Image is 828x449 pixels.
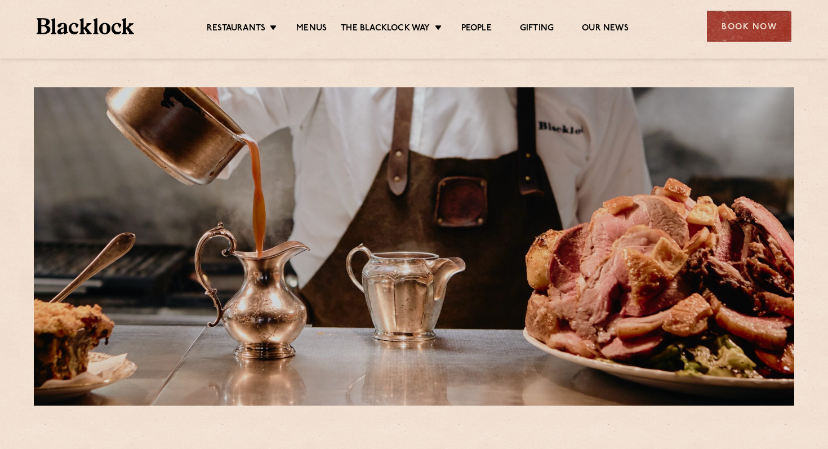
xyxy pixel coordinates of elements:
a: The Blacklock Way [341,23,430,35]
a: Gifting [520,23,554,35]
img: BL_Textured_Logo-footer-cropped.svg [37,18,134,34]
a: Restaurants [207,23,265,35]
div: Book Now [707,11,791,42]
a: Menus [296,23,327,35]
a: People [461,23,492,35]
a: Our News [582,23,629,35]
